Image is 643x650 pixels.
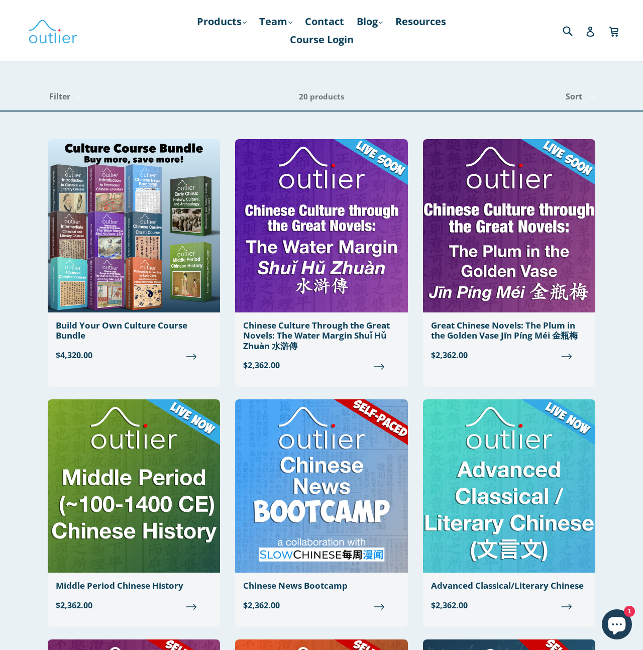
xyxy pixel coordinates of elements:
a: Advanced Classical/Literary Chinese $2,362.00 [423,399,595,619]
span: $2,362.00 [243,599,399,611]
inbox-online-store-chat: Shopify online store chat [599,609,635,642]
div: Middle Period Chinese History [56,581,212,591]
a: Course Login [285,31,359,49]
a: Resources [390,13,451,31]
span: $2,362.00 [431,349,587,361]
img: Build Your Own Culture Course Bundle [48,139,220,312]
span: $2,362.00 [431,599,587,611]
a: Great Chinese Novels: The Plum in the Golden Vase Jīn Píng Méi 金瓶梅 $2,362.00 [423,139,595,369]
img: Chinese News Bootcamp [235,399,407,573]
div: Build Your Own Culture Course Bundle [56,320,212,341]
span: 20 products [299,91,344,101]
img: Middle Period Chinese History [48,399,220,573]
a: Chinese Culture Through the Great Novels: The Water Margin Shuǐ Hǔ Zhuàn 水滸傳 $2,362.00 [235,139,407,379]
a: Products [192,13,252,31]
div: Advanced Classical/Literary Chinese [431,581,587,591]
span: $2,362.00 [243,359,399,371]
div: Chinese News Bootcamp [243,581,399,591]
div: Chinese Culture Through the Great Novels: The Water Margin Shuǐ Hǔ Zhuàn 水滸傳 [243,320,399,351]
img: Chinese Culture Through the Great Novels: The Water Margin Shuǐ Hǔ Zhuàn 水滸傳 [235,139,407,312]
img: Advanced Classical/Literary Chinese [423,399,595,573]
a: Contact [300,13,349,31]
a: Chinese News Bootcamp $2,362.00 [235,399,407,619]
a: Team [254,13,297,31]
img: Great Chinese Novels: The Plum in the Golden Vase Jīn Píng Méi 金瓶梅 [423,139,595,312]
span: $2,362.00 [56,599,212,611]
input: Search [560,20,588,41]
a: Build Your Own Culture Course Bundle $4,320.00 [48,139,220,369]
a: Blog [352,13,388,31]
img: Outlier Linguistics [28,16,78,45]
div: Great Chinese Novels: The Plum in the Golden Vase Jīn Píng Méi 金瓶梅 [431,320,587,341]
a: Middle Period Chinese History $2,362.00 [48,399,220,619]
span: $4,320.00 [56,349,212,361]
